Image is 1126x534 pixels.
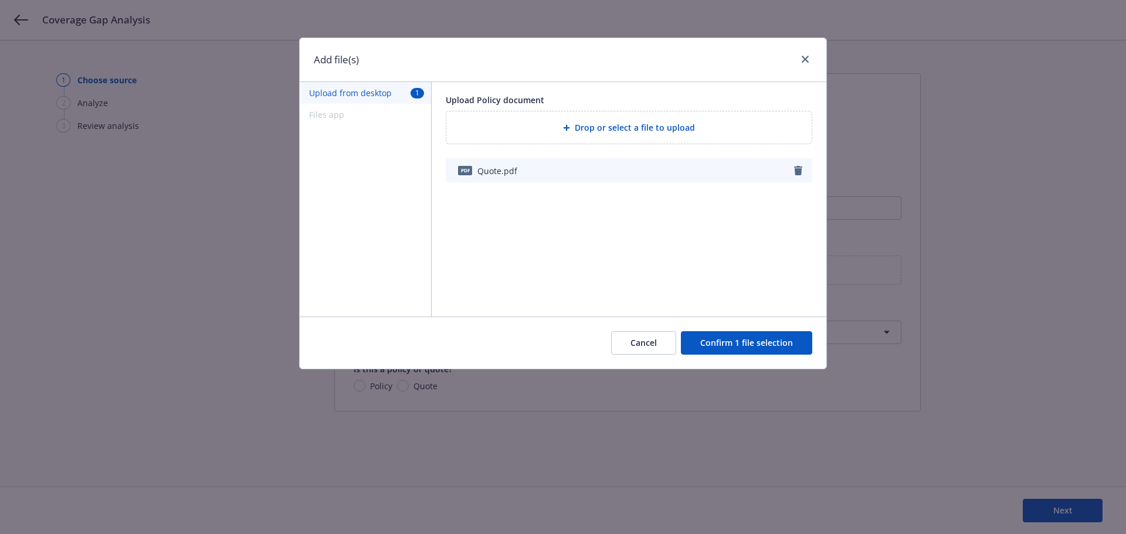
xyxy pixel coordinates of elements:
div: Drop or select a file to upload [446,111,812,144]
span: Drop or select a file to upload [575,121,695,134]
span: pdf [458,166,472,175]
button: Confirm 1 file selection [681,331,812,355]
span: 1 [411,88,424,98]
div: Upload Policy document [446,94,812,106]
button: Cancel [611,331,676,355]
h1: Add file(s) [314,52,359,67]
button: Upload from desktop1 [300,82,431,104]
span: Quote.pdf [477,165,517,177]
a: close [798,52,812,66]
